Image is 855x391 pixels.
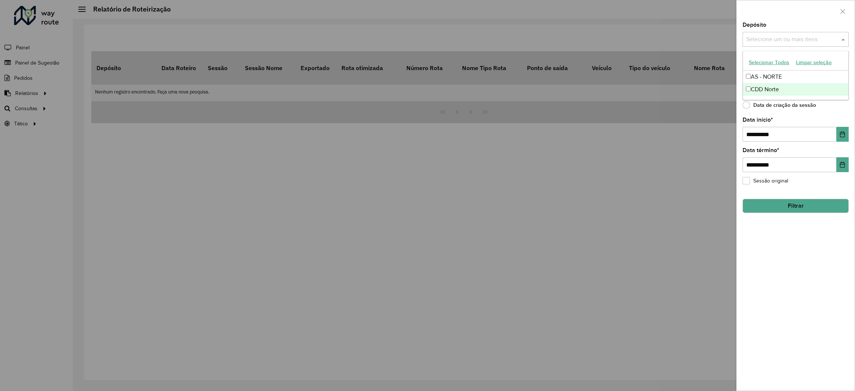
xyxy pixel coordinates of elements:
label: Depósito [743,20,766,29]
label: Data de criação da sessão [743,101,816,109]
button: Choose Date [836,157,849,172]
ng-dropdown-panel: Options list [743,51,849,100]
button: Selecionar Todos [746,57,793,68]
label: Data término [743,146,779,155]
div: CDD Norte [743,83,848,96]
button: Limpar seleção [793,57,835,68]
label: Sessão original [743,177,788,185]
label: Data início [743,115,773,124]
button: Filtrar [743,199,849,213]
div: AS - NORTE [743,70,848,83]
button: Choose Date [836,127,849,142]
